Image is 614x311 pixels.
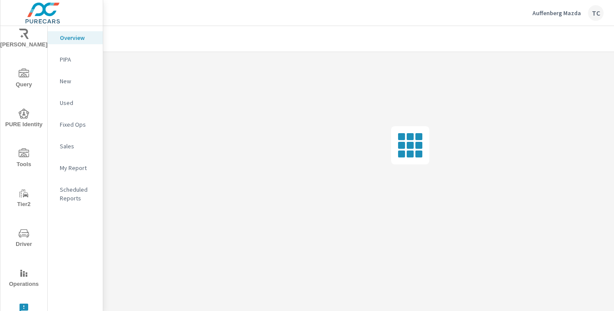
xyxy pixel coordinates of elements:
p: New [60,77,96,85]
div: Fixed Ops [48,118,103,131]
p: Sales [60,142,96,151]
div: Overview [48,31,103,44]
span: Query [3,69,45,90]
div: Sales [48,140,103,153]
span: Driver [3,228,45,249]
p: Scheduled Reports [60,185,96,203]
div: Used [48,96,103,109]
div: Scheduled Reports [48,183,103,205]
span: Operations [3,268,45,289]
span: Tools [3,148,45,170]
div: New [48,75,103,88]
p: Fixed Ops [60,120,96,129]
span: Tier2 [3,188,45,210]
div: PIPA [48,53,103,66]
p: Used [60,98,96,107]
p: My Report [60,164,96,172]
div: TC [588,5,604,21]
span: PURE Identity [3,108,45,130]
p: PIPA [60,55,96,64]
p: Auffenberg Mazda [532,9,581,17]
div: My Report [48,161,103,174]
span: [PERSON_NAME] [3,29,45,50]
p: Overview [60,33,96,42]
